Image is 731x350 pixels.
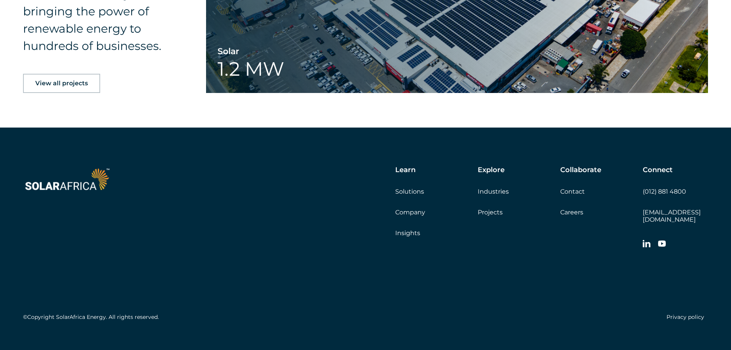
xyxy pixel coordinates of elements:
a: Company [395,209,425,216]
h5: Explore [478,166,505,174]
a: Contact [560,188,585,195]
h5: Learn [395,166,416,174]
a: [EMAIL_ADDRESS][DOMAIN_NAME] [643,209,701,223]
a: Insights [395,229,420,237]
h5: ©Copyright SolarAfrica Energy. All rights reserved. [23,314,159,320]
a: (012) 881 4800 [643,188,686,195]
a: Privacy policy [667,314,704,320]
a: Careers [560,209,583,216]
a: Projects [478,209,503,216]
h5: Collaborate [560,166,601,174]
h5: Connect [643,166,673,174]
span: View all projects [35,80,88,86]
a: Solutions [395,188,424,195]
a: Industries [478,188,509,195]
a: View all projects [23,74,100,93]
